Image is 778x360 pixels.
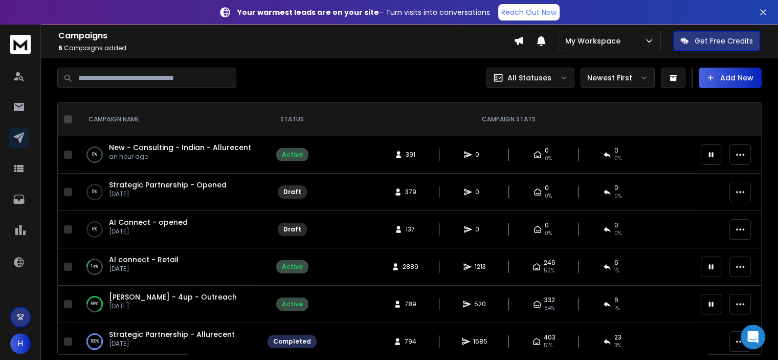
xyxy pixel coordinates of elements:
p: 0 % [92,150,97,160]
p: – Turn visits into conversations [237,7,490,17]
span: 0 [614,184,618,192]
strong: Your warmest leads are on your site [237,7,379,17]
p: Campaigns added [58,44,514,52]
div: Active [282,300,303,308]
button: H [10,333,31,354]
span: 52 % [544,267,554,275]
p: [DATE] [109,265,179,273]
span: 0% [545,192,552,200]
p: All Statuses [507,73,551,83]
span: 1 % [614,267,619,275]
button: Newest First [581,68,655,88]
a: New - Consulting - Indian - Allurecent [109,142,251,153]
p: [DATE] [109,302,237,310]
div: Draft [283,188,301,196]
span: 0 [545,184,549,192]
img: logo [10,35,31,54]
span: 6 [614,296,618,304]
div: Completed [273,337,311,346]
span: 0 [545,146,549,155]
span: 6 [58,44,62,52]
p: 68 % [91,299,98,309]
button: Get Free Credits [673,31,760,51]
span: 0 [475,225,485,234]
div: Active [282,151,303,159]
p: 0 % [92,187,97,197]
p: Get Free Credits [695,36,753,46]
p: an hour ago [109,153,251,161]
span: 6 [614,259,618,267]
span: 3 % [614,342,621,350]
p: [DATE] [109,190,227,198]
p: [DATE] [109,227,188,236]
span: 137 [406,225,416,234]
div: Open Intercom Messenger [741,325,765,349]
span: 0% [545,155,552,163]
p: 0 % [92,224,97,235]
span: 51 % [544,342,552,350]
p: My Workspace [565,36,625,46]
p: 100 % [91,336,99,347]
span: 0 [475,188,485,196]
span: 0 [545,221,549,229]
span: 0 [614,146,618,155]
span: 0% [614,229,621,238]
span: 794 [405,337,416,346]
span: 520 [474,300,486,308]
span: 391 [406,151,416,159]
span: 403 [544,333,555,342]
td: 0%AI Connect - opened[DATE] [76,211,261,248]
span: 0 [475,151,485,159]
a: [PERSON_NAME] - 4up - Outreach [109,292,237,302]
span: 379 [405,188,416,196]
th: CAMPAIGN STATS [323,103,695,136]
th: STATUS [261,103,323,136]
span: 1585 [473,337,487,346]
span: 0% [614,155,621,163]
a: AI connect - Retail [109,255,179,265]
span: 1 % [614,304,619,312]
span: 0% [614,192,621,200]
p: [DATE] [109,340,235,348]
h1: Campaigns [58,30,514,42]
span: 789 [405,300,416,308]
a: AI Connect - opened [109,217,188,227]
a: Strategic Partnership - Opened [109,180,227,190]
div: Draft [283,225,301,234]
div: Active [282,263,303,271]
span: 64 % [544,304,554,312]
td: 14%AI connect - Retail[DATE] [76,248,261,286]
span: 0% [545,229,552,238]
span: 0 [614,221,618,229]
a: Strategic Partnership - Allurecent [109,329,235,340]
button: Add New [699,68,762,88]
p: 14 % [91,262,98,272]
td: 68%[PERSON_NAME] - 4up - Outreach[DATE] [76,286,261,323]
th: CAMPAIGN NAME [76,103,261,136]
span: 2889 [403,263,418,271]
span: 1213 [475,263,486,271]
td: 0%New - Consulting - Indian - Allurecentan hour ago [76,136,261,174]
a: Reach Out Now [498,4,560,20]
span: 332 [544,296,555,304]
span: 23 [614,333,621,342]
span: 246 [544,259,555,267]
p: Reach Out Now [501,7,557,17]
td: 0%Strategic Partnership - Opened[DATE] [76,174,261,211]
